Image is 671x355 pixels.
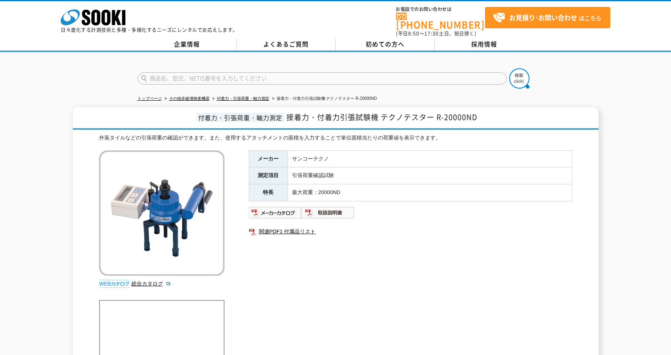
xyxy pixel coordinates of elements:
img: 取扱説明書 [302,206,355,219]
a: 総合カタログ [131,281,171,287]
th: 特長 [249,184,288,201]
a: 付着力・引張荷重・軸力測定 [217,96,269,101]
span: 付着力・引張荷重・軸力測定 [196,113,284,122]
li: 接着力・付着力引張試験機 テクノテスター R-20000ND [271,95,377,103]
a: メーカーカタログ [249,211,302,218]
span: 8:50 [408,30,419,37]
div: 外装タイルなどの引張荷重の確認ができます。また、使用するアタッチメントの面積を入力することで単位面積当たりの荷重値を表示できます。 [99,134,572,142]
span: 接着力・付着力引張試験機 テクノテスター R-20000ND [286,112,477,123]
td: サンコーテクノ [288,150,572,167]
th: メーカー [249,150,288,167]
td: 最大荷重：20000ND [288,184,572,201]
a: 初めての方へ [336,38,435,51]
a: 関連PDF1 付属品リスト [249,226,572,237]
span: 初めての方へ [366,40,404,49]
img: メーカーカタログ [249,206,302,219]
a: 取扱説明書 [302,211,355,218]
a: その他非破壊検査機器 [169,96,210,101]
img: webカタログ [99,280,129,288]
a: お見積り･お問い合わせはこちら [485,7,610,28]
span: はこちら [493,12,601,24]
a: 企業情報 [138,38,237,51]
p: 日々進化する計測技術と多種・多様化するニーズにレンタルでお応えします。 [61,27,238,32]
img: btn_search.png [509,68,529,89]
span: お電話でのお問い合わせは [396,7,485,12]
img: 接着力・付着力引張試験機 テクノテスター R-20000ND [99,150,224,276]
a: [PHONE_NUMBER] [396,13,485,29]
th: 測定項目 [249,167,288,184]
a: よくあるご質問 [237,38,336,51]
strong: お見積り･お問い合わせ [509,13,577,22]
span: 17:30 [424,30,439,37]
a: 採用情報 [435,38,534,51]
input: 商品名、型式、NETIS番号を入力してください [138,72,507,85]
span: (平日 ～ 土日、祝日除く) [396,30,476,37]
td: 引張荷重確認試験 [288,167,572,184]
a: トップページ [138,96,162,101]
